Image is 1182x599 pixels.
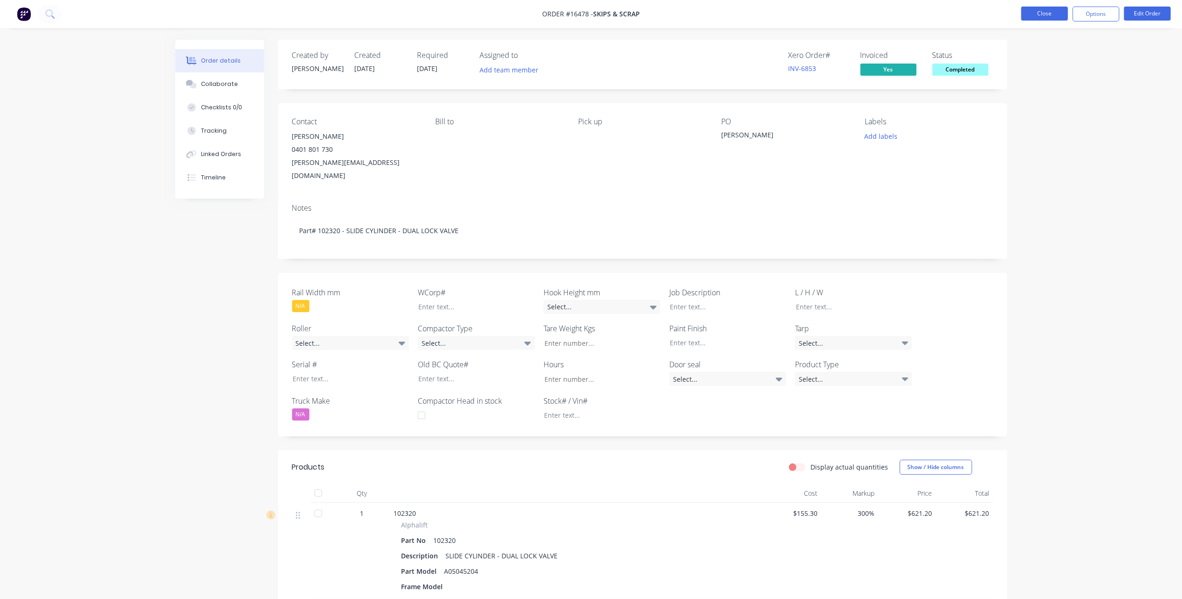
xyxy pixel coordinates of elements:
[201,127,227,135] div: Tracking
[860,51,921,60] div: Invoiced
[292,408,309,421] div: N/A
[401,549,442,563] div: Description
[593,10,640,19] span: Skips & Scrap
[825,508,875,518] span: 300%
[795,359,912,370] label: Product Type
[292,462,325,473] div: Products
[292,395,409,406] label: Truck Make
[932,51,993,60] div: Status
[795,372,912,386] div: Select...
[544,395,660,406] label: Stock# / Vin#
[936,484,993,503] div: Total
[401,534,430,547] div: Part No
[201,173,226,182] div: Timeline
[795,336,912,350] div: Select...
[544,323,660,334] label: Tare Weight Kgs
[417,51,469,60] div: Required
[795,287,912,298] label: L / H / W
[544,287,660,298] label: Hook Height mm
[175,72,264,96] button: Collaborate
[811,462,888,472] label: Display actual quantities
[418,287,535,298] label: WCorp#
[1124,7,1171,21] button: Edit Order
[939,508,989,518] span: $621.20
[578,117,706,126] div: Pick up
[537,336,660,350] input: Enter number...
[360,508,364,518] span: 1
[860,130,903,143] button: Add labels
[292,156,420,182] div: [PERSON_NAME][EMAIL_ADDRESS][DOMAIN_NAME]
[292,204,993,213] div: Notes
[292,130,420,143] div: [PERSON_NAME]
[418,323,535,334] label: Compactor Type
[355,51,406,60] div: Created
[1073,7,1119,21] button: Options
[764,484,822,503] div: Cost
[175,143,264,166] button: Linked Orders
[292,336,409,350] div: Select...
[768,508,818,518] span: $155.30
[401,580,447,593] div: Frame Model
[201,103,242,112] div: Checklists 0/0
[435,117,563,126] div: Bill to
[669,287,786,298] label: Job Description
[722,130,838,143] div: [PERSON_NAME]
[292,216,993,245] div: Part# 102320 - SLIDE CYLINDER - DUAL LOCK VALVE
[542,10,593,19] span: Order #16478 -
[418,395,535,406] label: Compactor Head in stock
[292,64,344,73] div: [PERSON_NAME]
[292,323,409,334] label: Roller
[441,564,482,578] div: A05045204
[430,534,460,547] div: 102320
[418,336,535,350] div: Select...
[401,564,441,578] div: Part Model
[292,51,344,60] div: Created by
[292,130,420,182] div: [PERSON_NAME]0401 801 730[PERSON_NAME][EMAIL_ADDRESS][DOMAIN_NAME]
[932,64,989,78] button: Completed
[401,520,428,530] span: Alphalift
[417,64,438,73] span: [DATE]
[394,509,416,518] span: 102320
[474,64,543,76] button: Add team member
[292,143,420,156] div: 0401 801 730
[175,166,264,189] button: Timeline
[480,51,573,60] div: Assigned to
[292,117,420,126] div: Contact
[442,549,562,563] div: SLIDE CYLINDER - DUAL LOCK VALVE
[932,64,989,75] span: Completed
[821,484,879,503] div: Markup
[418,359,535,370] label: Old BC Quote#
[865,117,993,126] div: Labels
[788,51,849,60] div: Xero Order #
[722,117,850,126] div: PO
[669,323,786,334] label: Paint Finish
[17,7,31,21] img: Factory
[900,460,972,475] button: Show / Hide columns
[201,57,241,65] div: Order details
[201,80,238,88] div: Collaborate
[537,372,660,386] input: Enter number...
[860,64,917,75] span: Yes
[795,323,912,334] label: Tarp
[334,484,390,503] div: Qty
[1021,7,1068,21] button: Close
[355,64,375,73] span: [DATE]
[882,508,932,518] span: $621.20
[879,484,936,503] div: Price
[175,119,264,143] button: Tracking
[175,49,264,72] button: Order details
[669,359,786,370] label: Door seal
[292,300,309,312] div: N/A
[201,150,241,158] div: Linked Orders
[544,359,660,370] label: Hours
[175,96,264,119] button: Checklists 0/0
[669,372,786,386] div: Select...
[480,64,544,76] button: Add team member
[292,359,409,370] label: Serial #
[292,287,409,298] label: Rail Width mm
[544,300,660,314] div: Select...
[788,64,817,73] a: INV-6853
